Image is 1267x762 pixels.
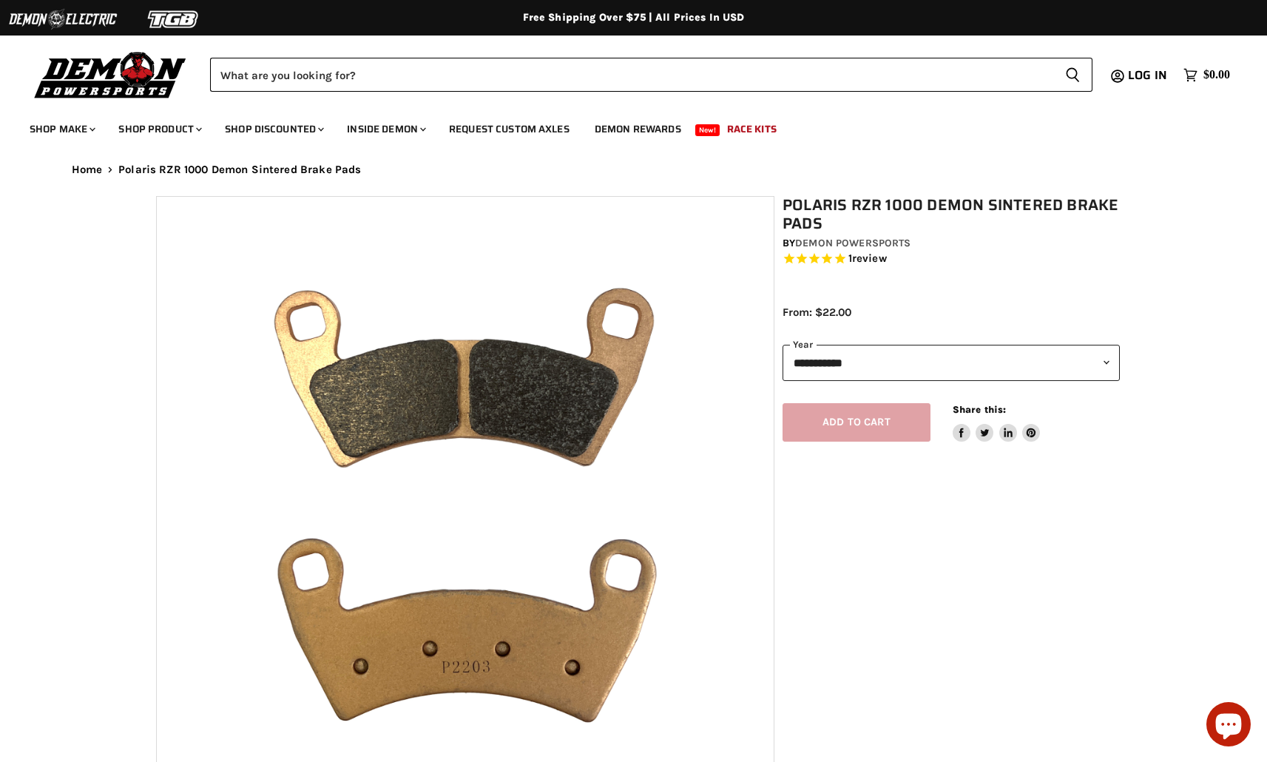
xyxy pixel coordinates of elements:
nav: Breadcrumbs [42,163,1226,176]
ul: Main menu [18,108,1226,144]
a: Shop Discounted [214,114,333,144]
span: Rated 5.0 out of 5 stars 1 reviews [783,252,1120,267]
button: Search [1053,58,1092,92]
span: Polaris RZR 1000 Demon Sintered Brake Pads [118,163,361,176]
a: Request Custom Axles [438,114,581,144]
span: $0.00 [1203,68,1230,82]
a: Log in [1121,69,1176,82]
img: Demon Powersports [30,48,192,101]
span: From: $22.00 [783,306,851,319]
h1: Polaris RZR 1000 Demon Sintered Brake Pads [783,196,1120,233]
span: Share this: [953,404,1006,415]
img: TGB Logo 2 [118,5,229,33]
a: Inside Demon [336,114,435,144]
span: review [852,252,887,266]
span: New! [695,124,720,136]
form: Product [210,58,1092,92]
a: $0.00 [1176,64,1237,86]
a: Home [72,163,103,176]
aside: Share this: [953,403,1041,442]
div: by [783,235,1120,252]
inbox-online-store-chat: Shopify online store chat [1202,702,1255,750]
a: Race Kits [716,114,788,144]
a: Shop Make [18,114,104,144]
a: Demon Powersports [795,237,910,249]
input: Search [210,58,1053,92]
img: Demon Electric Logo 2 [7,5,118,33]
span: 1 reviews [848,252,887,266]
a: Shop Product [107,114,211,144]
select: year [783,345,1120,381]
div: Free Shipping Over $75 | All Prices In USD [42,11,1226,24]
a: Demon Rewards [584,114,692,144]
span: Log in [1128,66,1167,84]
